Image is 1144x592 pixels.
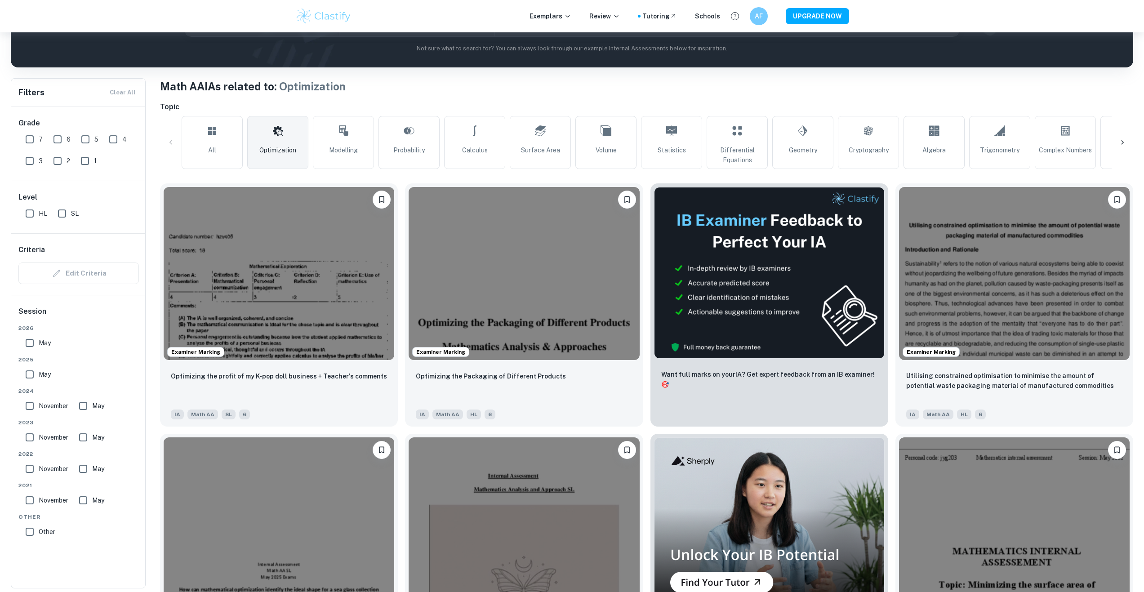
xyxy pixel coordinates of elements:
[416,371,566,381] p: Optimizing the Packaging of Different Products
[654,187,885,359] img: Thumbnail
[71,209,79,218] span: SL
[1039,145,1092,155] span: Complex Numbers
[67,134,71,144] span: 6
[259,145,296,155] span: Optimization
[18,356,139,364] span: 2025
[922,145,946,155] span: Algebra
[171,371,387,381] p: Optimizing the profit of my K-pop doll business + Teacher's comments
[18,324,139,332] span: 2026
[18,118,139,129] h6: Grade
[906,371,1122,391] p: Utilising constrained optimisation to minimise the amount of potential waste packaging material o...
[168,348,224,356] span: Examiner Marking
[618,191,636,209] button: Bookmark
[67,156,70,166] span: 2
[39,134,43,144] span: 7
[596,145,617,155] span: Volume
[160,183,398,427] a: Examiner MarkingBookmarkOptimizing the profit of my K-pop doll business + Teacher's commentsIAMat...
[18,481,139,490] span: 2021
[39,209,47,218] span: HL
[895,183,1133,427] a: Examiner MarkingBookmarkUtilising constrained optimisation to minimise the amount of potential wa...
[373,441,391,459] button: Bookmark
[39,495,68,505] span: November
[122,134,127,144] span: 4
[92,401,104,411] span: May
[521,145,560,155] span: Surface Area
[589,11,620,21] p: Review
[373,191,391,209] button: Bookmark
[39,338,51,348] span: May
[208,145,216,155] span: All
[413,348,469,356] span: Examiner Marking
[94,134,98,144] span: 5
[92,495,104,505] span: May
[39,527,55,537] span: Other
[171,410,184,419] span: IA
[750,7,768,25] button: AF
[786,8,849,24] button: UPGRADE NOW
[239,410,250,419] span: 6
[903,348,959,356] span: Examiner Marking
[416,410,429,419] span: IA
[222,410,236,419] span: SL
[92,464,104,474] span: May
[906,410,919,419] span: IA
[432,410,463,419] span: Math AA
[92,432,104,442] span: May
[18,418,139,427] span: 2023
[39,369,51,379] span: May
[18,86,45,99] h6: Filters
[18,245,45,255] h6: Criteria
[975,410,986,419] span: 6
[329,145,358,155] span: Modelling
[467,410,481,419] span: HL
[661,381,669,388] span: 🎯
[727,9,743,24] button: Help and Feedback
[661,369,877,389] p: Want full marks on your IA ? Get expert feedback from an IB examiner!
[695,11,720,21] a: Schools
[39,401,68,411] span: November
[650,183,888,427] a: ThumbnailWant full marks on yourIA? Get expert feedback from an IB examiner!
[849,145,889,155] span: Cryptography
[462,145,488,155] span: Calculus
[187,410,218,419] span: Math AA
[618,441,636,459] button: Bookmark
[711,145,764,165] span: Differential Equations
[789,145,817,155] span: Geometry
[405,183,643,427] a: Examiner MarkingBookmarkOptimizing the Packaging of Different Products IAMath AAHL6
[485,410,495,419] span: 6
[18,192,139,203] h6: Level
[753,11,764,21] h6: AF
[980,145,1019,155] span: Trigonometry
[160,78,1133,94] h1: Math AA IAs related to:
[530,11,571,21] p: Exemplars
[279,80,346,93] span: Optimization
[94,156,97,166] span: 1
[39,156,43,166] span: 3
[18,513,139,521] span: Other
[18,44,1126,53] p: Not sure what to search for? You can always look through our example Internal Assessments below f...
[393,145,425,155] span: Probability
[642,11,677,21] a: Tutoring
[409,187,639,360] img: Math AA IA example thumbnail: Optimizing the Packaging of Different Pr
[39,464,68,474] span: November
[923,410,953,419] span: Math AA
[1108,191,1126,209] button: Bookmark
[164,187,394,360] img: Math AA IA example thumbnail: Optimizing the profit of my K-pop doll b
[1108,441,1126,459] button: Bookmark
[899,187,1130,360] img: Math AA IA example thumbnail: Utilising constrained optimisation to mi
[39,432,68,442] span: November
[658,145,686,155] span: Statistics
[18,263,139,284] div: Criteria filters are unavailable when searching by topic
[160,102,1133,112] h6: Topic
[957,410,971,419] span: HL
[18,306,139,324] h6: Session
[18,387,139,395] span: 2024
[295,7,352,25] img: Clastify logo
[18,450,139,458] span: 2022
